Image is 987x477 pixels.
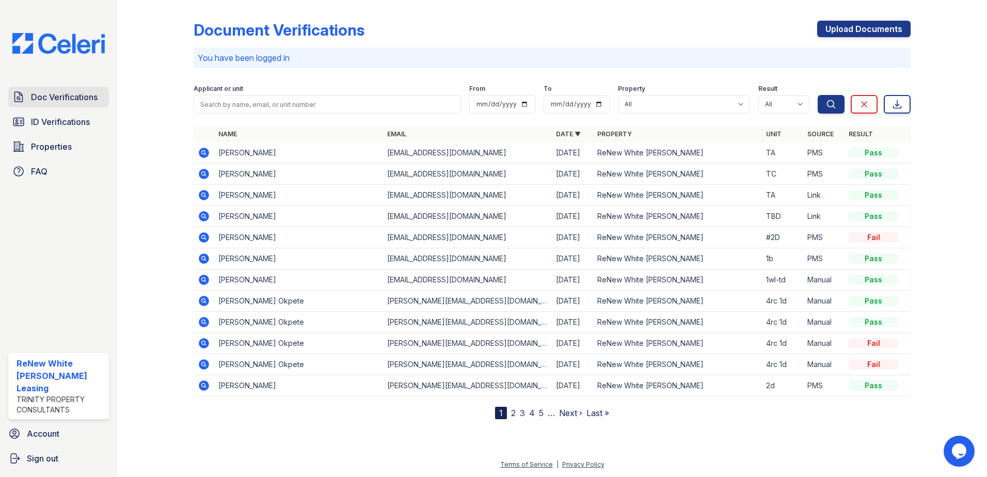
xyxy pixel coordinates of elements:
td: [DATE] [552,312,593,333]
span: Account [27,427,59,440]
td: [EMAIL_ADDRESS][DOMAIN_NAME] [383,269,552,291]
a: Upload Documents [817,21,911,37]
td: [PERSON_NAME] [214,164,383,185]
div: Fail [849,232,898,243]
td: ReNew White [PERSON_NAME] [593,269,762,291]
img: CE_Logo_Blue-a8612792a0a2168367f1c8372b55b34899dd931a85d93a1a3d3e32e68fde9ad4.png [4,33,113,54]
iframe: chat widget [944,436,977,467]
span: Properties [31,140,72,153]
a: Account [4,423,113,444]
td: Link [803,206,845,227]
div: Document Verifications [194,21,364,39]
td: [EMAIL_ADDRESS][DOMAIN_NAME] [383,142,552,164]
a: Properties [8,136,109,157]
td: [EMAIL_ADDRESS][DOMAIN_NAME] [383,248,552,269]
td: [EMAIL_ADDRESS][DOMAIN_NAME] [383,227,552,248]
a: 3 [520,408,525,418]
a: 4 [529,408,535,418]
span: Doc Verifications [31,91,98,103]
label: To [544,85,552,93]
td: [PERSON_NAME] [214,248,383,269]
td: 1wl-td [762,269,803,291]
td: [DATE] [552,142,593,164]
td: Link [803,185,845,206]
td: PMS [803,248,845,269]
label: Result [758,85,777,93]
a: ID Verifications [8,112,109,132]
td: ReNew White [PERSON_NAME] [593,206,762,227]
td: [EMAIL_ADDRESS][DOMAIN_NAME] [383,206,552,227]
div: Pass [849,148,898,158]
td: Manual [803,333,845,354]
div: Pass [849,211,898,221]
td: ReNew White [PERSON_NAME] [593,142,762,164]
td: [PERSON_NAME] [214,227,383,248]
td: TA [762,185,803,206]
td: 4rc 1d [762,312,803,333]
a: 5 [539,408,544,418]
input: Search by name, email, or unit number [194,95,461,114]
td: ReNew White [PERSON_NAME] [593,248,762,269]
a: Next › [559,408,582,418]
td: [DATE] [552,375,593,396]
a: FAQ [8,161,109,182]
td: TC [762,164,803,185]
td: 2d [762,375,803,396]
label: Applicant or unit [194,85,243,93]
div: Pass [849,380,898,391]
td: [PERSON_NAME][EMAIL_ADDRESS][DOMAIN_NAME] [383,375,552,396]
div: Pass [849,275,898,285]
td: [PERSON_NAME][EMAIL_ADDRESS][DOMAIN_NAME] [383,291,552,312]
td: [PERSON_NAME] Okpete [214,333,383,354]
td: [EMAIL_ADDRESS][DOMAIN_NAME] [383,164,552,185]
td: [PERSON_NAME] Okpete [214,312,383,333]
label: From [469,85,485,93]
td: [PERSON_NAME][EMAIL_ADDRESS][DOMAIN_NAME] [383,333,552,354]
td: ReNew White [PERSON_NAME] [593,333,762,354]
td: ReNew White [PERSON_NAME] [593,185,762,206]
td: [DATE] [552,248,593,269]
td: #2D [762,227,803,248]
td: PMS [803,375,845,396]
a: Doc Verifications [8,87,109,107]
td: [PERSON_NAME] [214,185,383,206]
div: | [556,460,559,468]
div: Pass [849,169,898,179]
div: 1 [495,407,507,419]
a: Email [387,130,406,138]
div: Fail [849,338,898,348]
a: Last » [586,408,609,418]
td: ReNew White [PERSON_NAME] [593,291,762,312]
td: [DATE] [552,269,593,291]
td: [DATE] [552,291,593,312]
td: ReNew White [PERSON_NAME] [593,375,762,396]
td: [PERSON_NAME][EMAIL_ADDRESS][DOMAIN_NAME] [383,354,552,375]
td: ReNew White [PERSON_NAME] [593,354,762,375]
td: ReNew White [PERSON_NAME] [593,312,762,333]
span: ID Verifications [31,116,90,128]
a: Property [597,130,632,138]
td: [PERSON_NAME][EMAIL_ADDRESS][DOMAIN_NAME] [383,312,552,333]
div: ReNew White [PERSON_NAME] Leasing [17,357,105,394]
a: Result [849,130,873,138]
td: [DATE] [552,185,593,206]
div: Pass [849,317,898,327]
div: Trinity Property Consultants [17,394,105,415]
a: Sign out [4,448,113,469]
td: 4rc 1d [762,291,803,312]
td: PMS [803,164,845,185]
td: [PERSON_NAME] [214,375,383,396]
div: Pass [849,190,898,200]
div: Pass [849,296,898,306]
div: Fail [849,359,898,370]
td: Manual [803,291,845,312]
a: Unit [766,130,782,138]
td: [PERSON_NAME] [214,269,383,291]
td: PMS [803,227,845,248]
td: [PERSON_NAME] Okpete [214,291,383,312]
td: ReNew White [PERSON_NAME] [593,227,762,248]
td: [DATE] [552,206,593,227]
p: You have been logged in [198,52,906,64]
td: [DATE] [552,333,593,354]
